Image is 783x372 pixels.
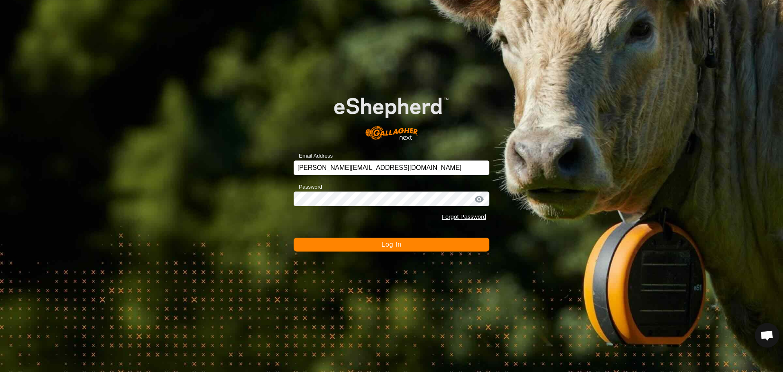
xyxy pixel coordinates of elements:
label: Email Address [294,152,333,160]
a: Forgot Password [442,214,486,220]
input: Email Address [294,160,489,175]
span: Log In [381,241,401,248]
button: Log In [294,238,489,252]
div: Open chat [755,323,779,347]
img: E-shepherd Logo [313,81,470,148]
label: Password [294,183,322,191]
